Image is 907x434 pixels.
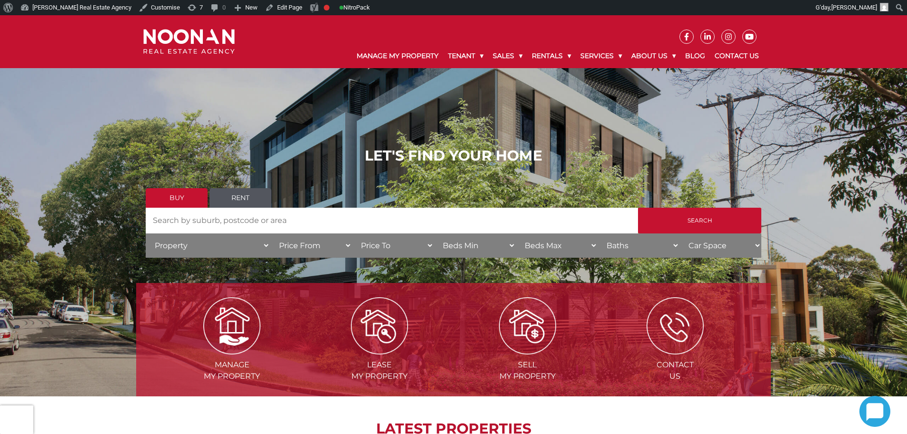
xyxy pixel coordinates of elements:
[602,321,748,381] a: ICONS ContactUs
[831,4,877,11] span: [PERSON_NAME]
[209,188,271,208] a: Rent
[527,44,576,68] a: Rentals
[499,297,556,354] img: Sell my property
[647,297,704,354] img: ICONS
[146,188,208,208] a: Buy
[307,321,452,381] a: Lease my property Leasemy Property
[602,359,748,382] span: Contact Us
[352,44,443,68] a: Manage My Property
[638,208,761,233] input: Search
[159,359,305,382] span: Manage my Property
[143,29,235,54] img: Noonan Real Estate Agency
[443,44,488,68] a: Tenant
[680,44,710,68] a: Blog
[324,5,329,10] div: Focus keyphrase not set
[203,297,260,354] img: Manage my Property
[159,321,305,381] a: Manage my Property Managemy Property
[351,297,408,354] img: Lease my property
[710,44,764,68] a: Contact Us
[146,208,638,233] input: Search by suburb, postcode or area
[488,44,527,68] a: Sales
[455,359,600,382] span: Sell my Property
[455,321,600,381] a: Sell my property Sellmy Property
[146,147,761,164] h1: LET'S FIND YOUR HOME
[576,44,627,68] a: Services
[627,44,680,68] a: About Us
[307,359,452,382] span: Lease my Property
